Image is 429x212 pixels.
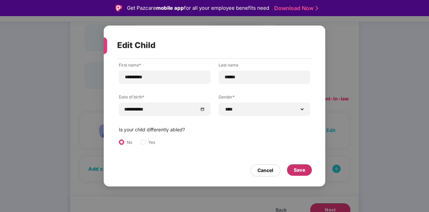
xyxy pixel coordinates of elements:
label: Date of birth* [119,94,210,102]
div: Save [294,166,305,174]
label: Last name [219,62,310,71]
label: Gender* [219,94,310,102]
img: Stroke [316,5,318,12]
a: Download Now [274,5,316,12]
label: No [127,140,132,147]
strong: mobile app [156,5,184,11]
div: Cancel [257,167,273,174]
label: Is your child differently abled? [119,126,185,133]
img: Logo [115,5,122,11]
label: Yes [148,140,155,147]
div: Get Pazcare for all your employee benefits need [127,4,269,12]
label: First name* [119,62,210,71]
div: Edit Child [117,32,296,58]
